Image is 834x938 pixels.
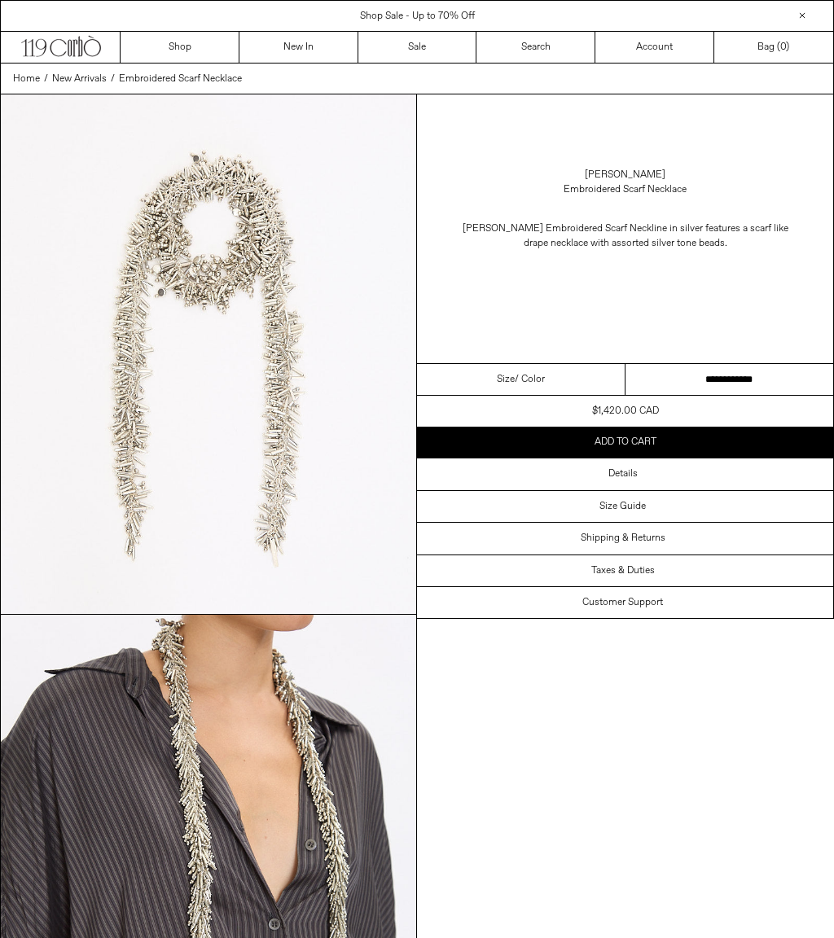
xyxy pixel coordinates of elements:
span: / [44,72,48,86]
img: Corbo-08-16-2516085copy_1800x1800.jpg [1,94,416,614]
span: / Color [515,372,545,387]
span: Size [497,372,515,387]
a: Shop Sale - Up to 70% Off [360,10,475,23]
button: Add to cart [417,427,833,458]
span: Add to cart [595,436,656,449]
h3: Customer Support [582,597,663,608]
a: Search [476,32,595,63]
span: 0 [780,41,786,54]
span: ) [780,40,789,55]
h3: Taxes & Duties [591,565,655,576]
p: [PERSON_NAME] Embroidered Scarf Neckline in silver features a scarf like drape necklace with asso... [463,213,788,259]
a: Account [595,32,714,63]
span: Embroidered Scarf Necklace [119,72,242,85]
a: [PERSON_NAME] [585,168,665,182]
div: Embroidered Scarf Necklace [564,182,687,197]
span: New Arrivals [52,72,107,85]
a: New In [239,32,358,63]
span: / [111,72,115,86]
span: Home [13,72,40,85]
a: Sale [358,32,477,63]
a: Bag () [714,32,833,63]
h3: Shipping & Returns [581,533,665,544]
a: Embroidered Scarf Necklace [119,72,242,86]
a: New Arrivals [52,72,107,86]
h3: Details [608,468,638,480]
a: Home [13,72,40,86]
div: $1,420.00 CAD [592,404,659,419]
a: Shop [121,32,239,63]
h3: Size Guide [599,501,646,512]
